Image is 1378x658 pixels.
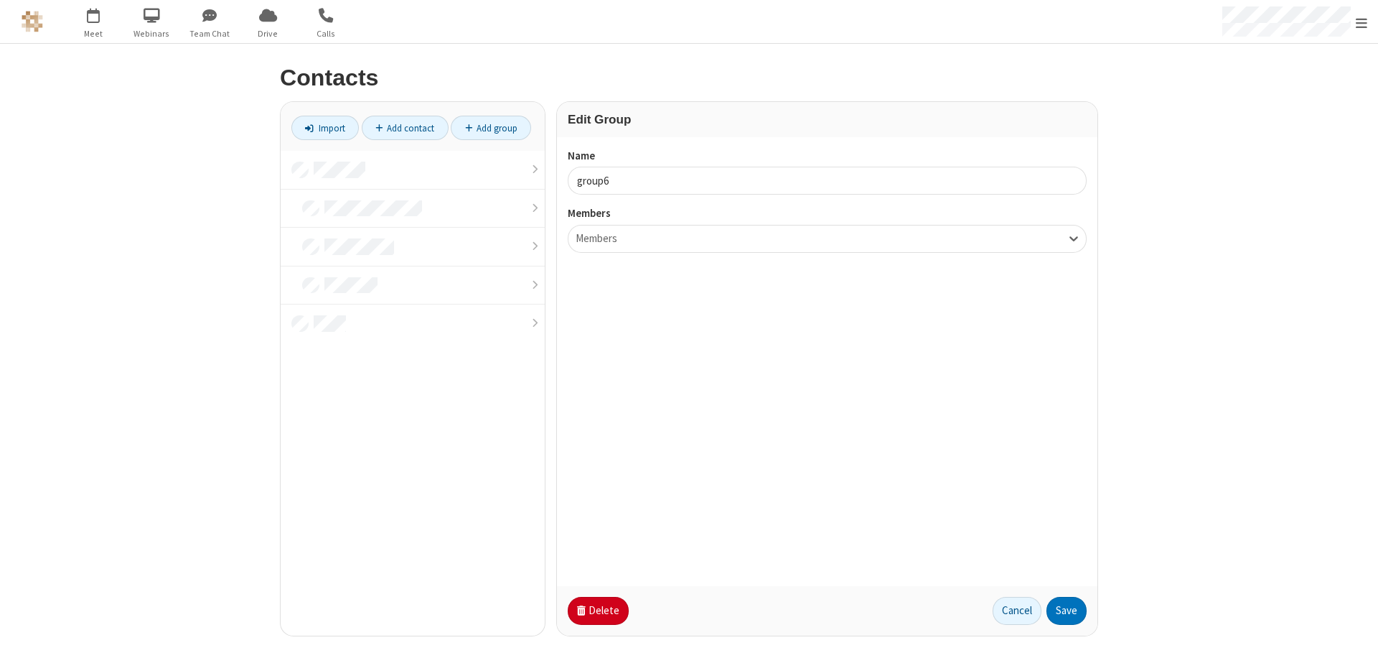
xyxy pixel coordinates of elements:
label: Name [568,148,1087,164]
span: Meet [67,27,121,40]
h2: Contacts [280,65,1098,91]
a: Cancel [993,597,1041,626]
input: Name [568,167,1087,195]
span: Calls [299,27,353,40]
span: Team Chat [183,27,237,40]
a: Add contact [362,116,449,140]
button: Save [1046,597,1087,626]
a: Import [291,116,359,140]
h3: Edit Group [568,113,1087,126]
label: Members [568,205,1087,222]
img: QA Selenium DO NOT DELETE OR CHANGE [22,11,43,32]
span: Webinars [125,27,179,40]
button: Delete [568,597,629,626]
span: Drive [241,27,295,40]
a: Add group [451,116,531,140]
